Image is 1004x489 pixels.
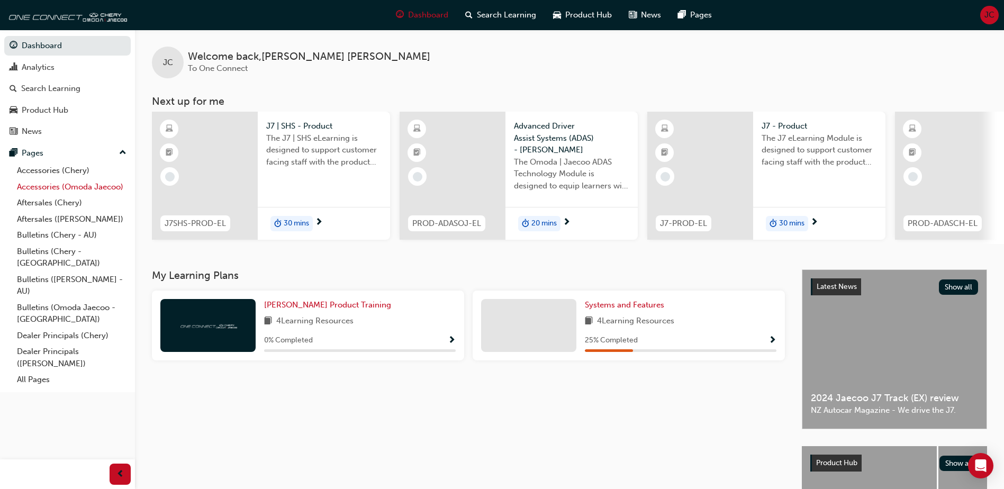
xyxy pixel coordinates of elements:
[22,61,55,74] div: Analytics
[4,36,131,56] a: Dashboard
[4,58,131,77] a: Analytics
[13,328,131,344] a: Dealer Principals (Chery)
[274,217,282,231] span: duration-icon
[152,269,785,282] h3: My Learning Plans
[661,172,670,182] span: learningRecordVerb_NONE-icon
[165,172,175,182] span: learningRecordVerb_NONE-icon
[264,299,395,311] a: [PERSON_NAME] Product Training
[188,64,248,73] span: To One Connect
[817,282,857,291] span: Latest News
[116,468,124,481] span: prev-icon
[13,243,131,271] a: Bulletins (Chery - [GEOGRAPHIC_DATA])
[585,315,593,328] span: book-icon
[22,125,42,138] div: News
[629,8,637,22] span: news-icon
[968,453,993,478] div: Open Intercom Messenger
[816,458,857,467] span: Product Hub
[811,278,978,295] a: Latest NewsShow all
[4,122,131,141] a: News
[179,320,237,330] img: oneconnect
[690,9,712,21] span: Pages
[457,4,545,26] a: search-iconSearch Learning
[13,343,131,372] a: Dealer Principals ([PERSON_NAME])
[661,122,668,136] span: learningResourceType_ELEARNING-icon
[13,195,131,211] a: Aftersales (Chery)
[163,57,173,69] span: JC
[276,315,354,328] span: 4 Learning Resources
[661,146,668,160] span: booktick-icon
[413,146,421,160] span: booktick-icon
[135,95,1004,107] h3: Next up for me
[396,8,404,22] span: guage-icon
[13,227,131,243] a: Bulletins (Chery - AU)
[10,63,17,73] span: chart-icon
[908,172,918,182] span: learningRecordVerb_NONE-icon
[565,9,612,21] span: Product Hub
[597,315,674,328] span: 4 Learning Resources
[10,127,17,137] span: news-icon
[10,84,17,94] span: search-icon
[13,372,131,388] a: All Pages
[779,218,804,230] span: 30 mins
[152,112,390,240] a: J7SHS-PROD-ELJ7 | SHS - ProductThe J7 | SHS eLearning is designed to support customer facing staf...
[670,4,720,26] a: pages-iconPages
[264,334,313,347] span: 0 % Completed
[563,218,571,228] span: next-icon
[811,404,978,416] span: NZ Autocar Magazine - We drive the J7.
[387,4,457,26] a: guage-iconDashboard
[166,146,173,160] span: booktick-icon
[4,79,131,98] a: Search Learning
[620,4,670,26] a: news-iconNews
[266,120,382,132] span: J7 | SHS - Product
[908,218,978,230] span: PROD-ADASCH-EL
[22,104,68,116] div: Product Hub
[585,334,638,347] span: 25 % Completed
[980,6,999,24] button: JC
[802,269,987,429] a: Latest NewsShow all2024 Jaecoo J7 Track (EX) reviewNZ Autocar Magazine - We drive the J7.
[448,336,456,346] span: Show Progress
[678,8,686,22] span: pages-icon
[585,299,668,311] a: Systems and Features
[641,9,661,21] span: News
[13,211,131,228] a: Aftersales ([PERSON_NAME])
[10,149,17,158] span: pages-icon
[768,336,776,346] span: Show Progress
[465,8,473,22] span: search-icon
[4,34,131,143] button: DashboardAnalyticsSearch LearningProduct HubNews
[4,143,131,163] button: Pages
[762,132,877,168] span: The J7 eLearning Module is designed to support customer facing staff with the product and sales i...
[412,218,481,230] span: PROD-ADASOJ-EL
[477,9,536,21] span: Search Learning
[413,172,422,182] span: learningRecordVerb_NONE-icon
[5,4,127,25] img: oneconnect
[13,271,131,300] a: Bulletins ([PERSON_NAME] - AU)
[264,315,272,328] span: book-icon
[13,162,131,179] a: Accessories (Chery)
[768,334,776,347] button: Show Progress
[400,112,638,240] a: PROD-ADASOJ-ELAdvanced Driver Assist Systems (ADAS) - [PERSON_NAME]The Omoda | Jaecoo ADAS Techno...
[514,120,629,156] span: Advanced Driver Assist Systems (ADAS) - [PERSON_NAME]
[660,218,707,230] span: J7-PROD-EL
[10,41,17,51] span: guage-icon
[21,83,80,95] div: Search Learning
[413,122,421,136] span: learningResourceType_ELEARNING-icon
[531,218,557,230] span: 20 mins
[909,122,916,136] span: learningResourceType_ELEARNING-icon
[13,300,131,328] a: Bulletins (Omoda Jaecoo - [GEOGRAPHIC_DATA])
[284,218,309,230] span: 30 mins
[514,156,629,192] span: The Omoda | Jaecoo ADAS Technology Module is designed to equip learners with essential knowledge ...
[585,300,664,310] span: Systems and Features
[10,106,17,115] span: car-icon
[266,132,382,168] span: The J7 | SHS eLearning is designed to support customer facing staff with the product and sales in...
[13,179,131,195] a: Accessories (Omoda Jaecoo)
[770,217,777,231] span: duration-icon
[939,456,979,471] button: Show all
[762,120,877,132] span: J7 - Product
[408,9,448,21] span: Dashboard
[810,218,818,228] span: next-icon
[984,9,994,21] span: JC
[810,455,979,472] a: Product HubShow all
[647,112,885,240] a: J7-PROD-ELJ7 - ProductThe J7 eLearning Module is designed to support customer facing staff with t...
